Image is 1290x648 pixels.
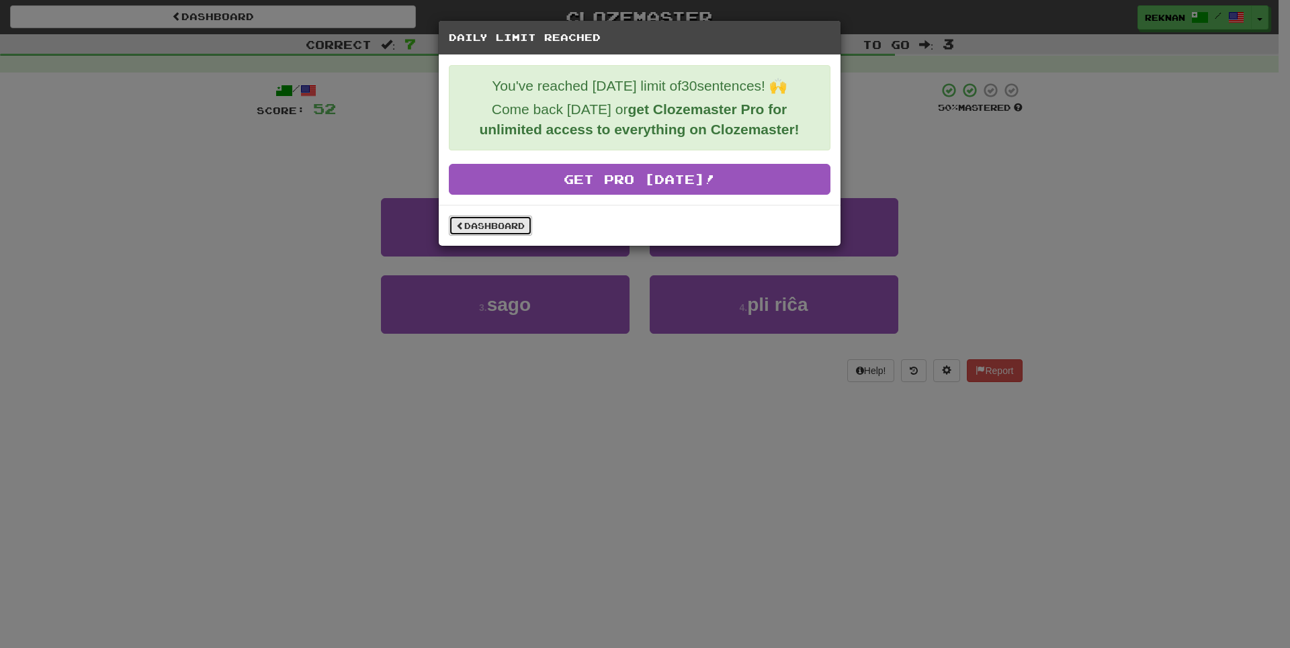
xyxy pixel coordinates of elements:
a: Dashboard [449,216,532,236]
p: You've reached [DATE] limit of 30 sentences! 🙌 [460,76,820,96]
strong: get Clozemaster Pro for unlimited access to everything on Clozemaster! [479,101,799,137]
p: Come back [DATE] or [460,99,820,140]
a: Get Pro [DATE]! [449,164,830,195]
h5: Daily Limit Reached [449,31,830,44]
